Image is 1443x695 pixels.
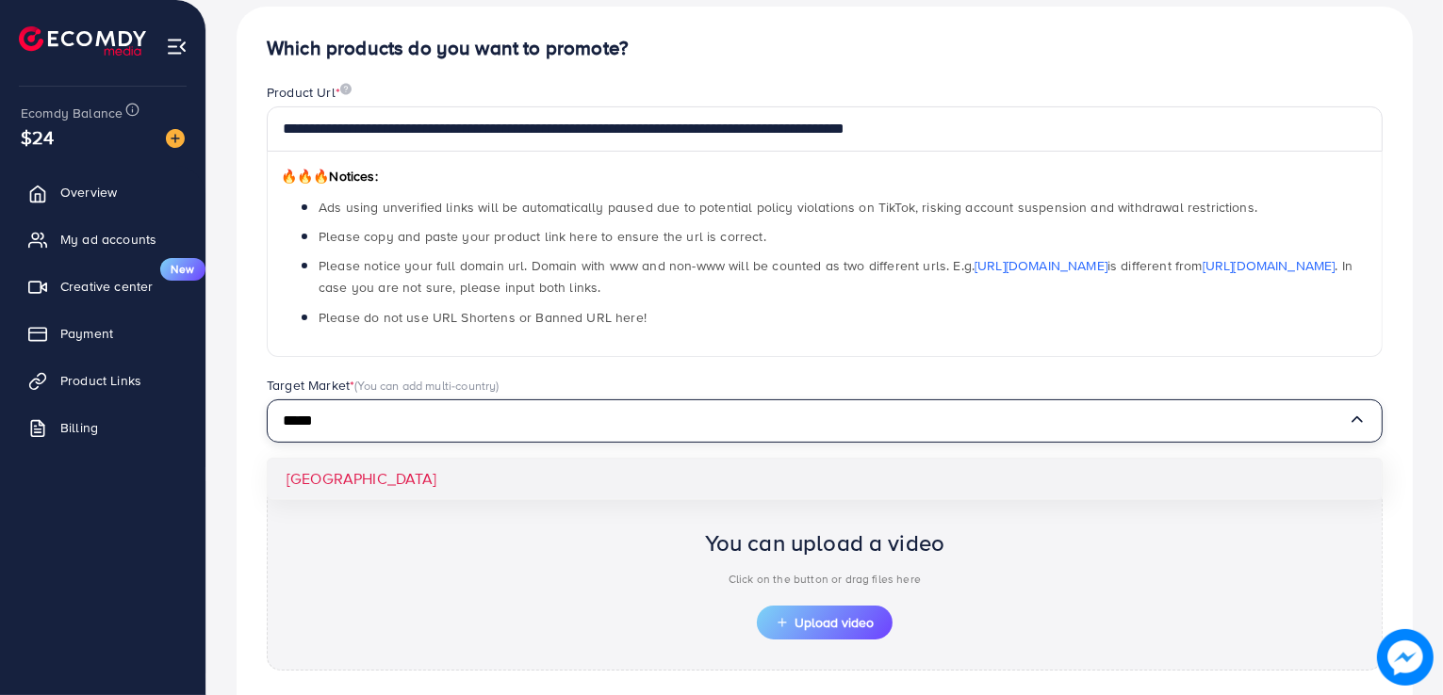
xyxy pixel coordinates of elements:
[21,104,123,122] span: Ecomdy Balance
[60,230,156,249] span: My ad accounts
[267,399,1383,444] div: Search for option
[268,459,1382,499] li: [GEOGRAPHIC_DATA]
[705,529,945,557] h2: You can upload a video
[354,377,499,394] span: (You can add multi-country)
[14,267,191,305] a: Creative centerNew
[776,616,874,629] span: Upload video
[160,258,205,281] span: New
[281,167,329,186] span: 🔥🔥🔥
[267,37,1383,60] h4: Which products do you want to promote?
[319,256,1353,297] span: Please notice your full domain url. Domain with www and non-www will be counted as two different ...
[60,418,98,437] span: Billing
[1377,629,1434,686] img: image
[340,83,352,95] img: image
[14,220,191,258] a: My ad accounts
[14,315,191,352] a: Payment
[166,36,188,57] img: menu
[705,568,945,590] p: Click on the button or drag files here
[14,173,191,211] a: Overview
[267,83,352,102] label: Product Url
[14,362,191,399] a: Product Links
[281,167,378,186] span: Notices:
[283,407,1348,436] input: Search for option
[975,256,1107,275] a: [URL][DOMAIN_NAME]
[19,26,146,56] img: logo
[21,123,54,151] span: $24
[319,198,1257,217] span: Ads using unverified links will be automatically paused due to potential policy violations on Tik...
[267,376,500,395] label: Target Market
[166,129,185,148] img: image
[14,409,191,446] a: Billing
[60,371,141,390] span: Product Links
[1203,256,1336,275] a: [URL][DOMAIN_NAME]
[60,183,117,202] span: Overview
[757,606,893,639] button: Upload video
[319,227,766,246] span: Please copy and paste your product link here to ensure the url is correct.
[319,308,647,327] span: Please do not use URL Shortens or Banned URL here!
[60,277,153,296] span: Creative center
[60,324,113,343] span: Payment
